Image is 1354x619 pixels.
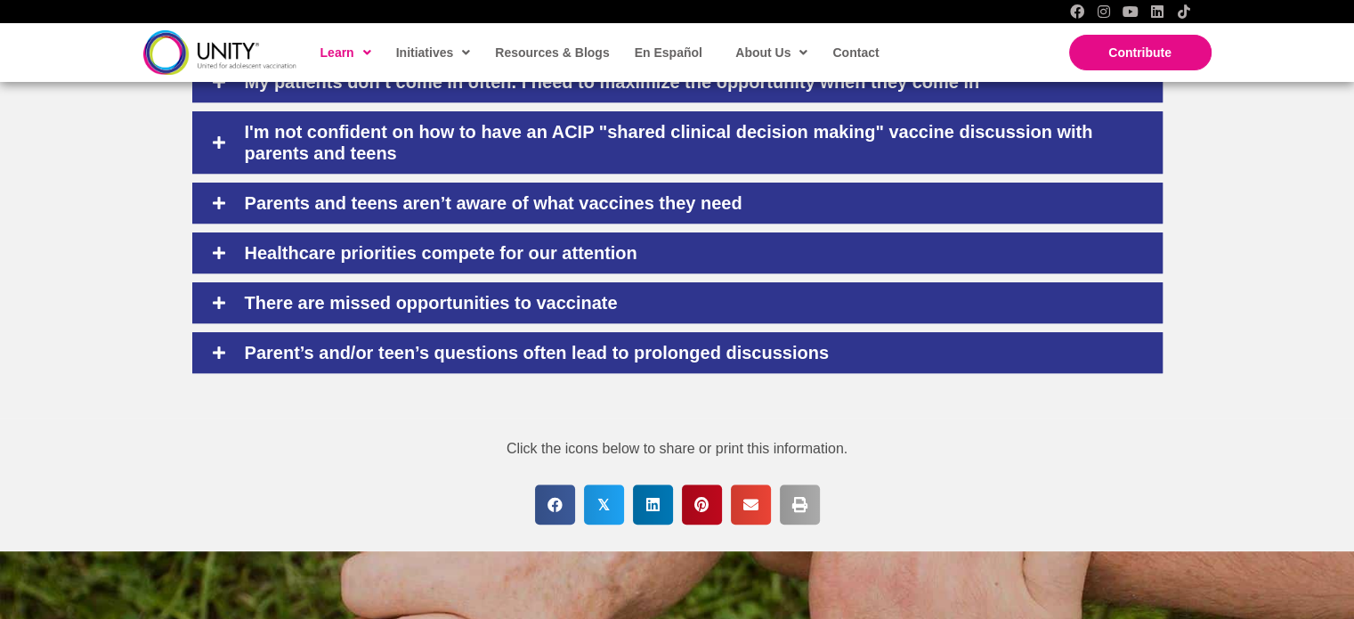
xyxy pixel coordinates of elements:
span: Contribute [1108,45,1172,60]
a: Resources & Blogs [486,32,616,73]
a: 𝕏 [584,485,624,525]
h4: My patients don’t come in often. I need to maximize the opportunity when they come in [227,71,1144,93]
span: En Español [635,45,702,60]
h4: I'm not confident on how to have an ACIP "shared clinical decision making" vaccine discussion wit... [227,121,1144,164]
a: Contact [823,32,886,73]
a: YouTube [1123,4,1138,19]
a: Contribute [1069,35,1212,70]
a: TikTok [1177,4,1191,19]
span: About Us [735,39,807,66]
a: Instagram [1097,4,1111,19]
a: Facebook [1070,4,1084,19]
h4: Parents and teens aren’t aware of what vaccines they need [227,192,1144,214]
h4: Healthcare priorities compete for our attention [227,242,1144,264]
img: unity-logo-dark [143,30,296,74]
h4: There are missed opportunities to vaccinate [227,292,1144,314]
a: LinkedIn [1150,4,1164,19]
span: Initiatives [396,39,471,66]
a: En Español [626,32,709,73]
i: 𝕏 [597,497,610,512]
a: About Us [726,32,815,73]
span: Learn [320,39,371,66]
span: Contact [832,45,879,60]
p: Click the icons below to share or print this information. [206,436,1149,462]
span: Resources & Blogs [495,45,609,60]
h4: Parent’s and/or teen’s questions often lead to prolonged discussions [227,342,1144,363]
